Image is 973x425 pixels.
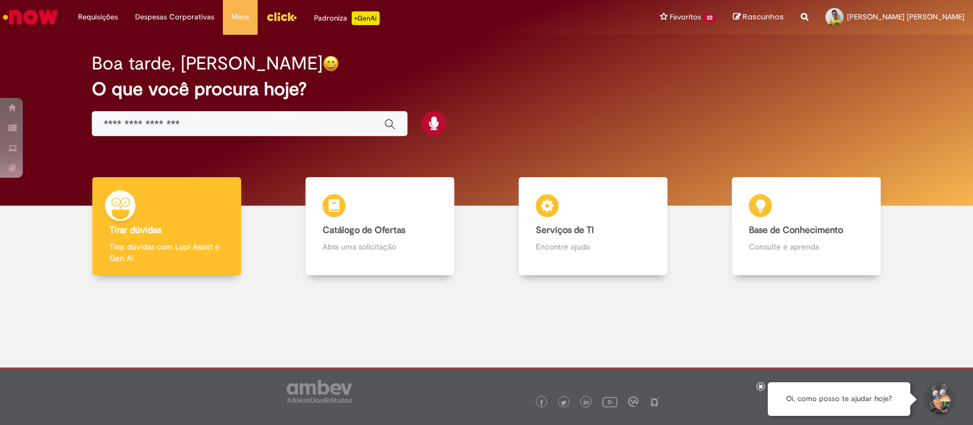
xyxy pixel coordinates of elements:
span: Despesas Corporativas [135,11,214,23]
a: Base de Conhecimento Consulte e aprenda [700,177,913,276]
img: ServiceNow [1,6,60,28]
span: Requisições [78,11,118,23]
p: Abra uma solicitação [323,241,437,252]
span: More [231,11,249,23]
span: Favoritos [670,11,701,23]
p: Encontre ajuda [536,241,650,252]
div: Oi, como posso te ajudar hoje? [768,382,910,416]
a: Catálogo de Ofertas Abra uma solicitação [273,177,486,276]
a: Serviços de TI Encontre ajuda [487,177,700,276]
p: Consulte e aprenda [749,241,864,252]
p: Tirar dúvidas com Lupi Assist e Gen Ai [109,241,224,264]
span: [PERSON_NAME] [PERSON_NAME] [847,12,964,22]
p: +GenAi [352,11,380,25]
a: Rascunhos [733,12,784,23]
img: logo_footer_twitter.png [561,400,567,406]
b: Base de Conhecimento [749,224,843,236]
img: logo_footer_youtube.png [602,394,617,409]
b: Serviços de TI [536,224,594,236]
img: click_logo_yellow_360x200.png [266,8,297,25]
img: logo_footer_naosei.png [649,397,659,407]
img: logo_footer_workplace.png [628,397,638,407]
b: Catálogo de Ofertas [323,224,405,236]
div: Padroniza [314,11,380,25]
span: Rascunhos [743,11,784,22]
button: Iniciar Conversa de Suporte [922,382,956,416]
h2: Boa tarde, [PERSON_NAME] [92,54,323,73]
h2: O que você procura hoje? [92,79,881,99]
b: Tirar dúvidas [109,224,161,236]
img: happy-face.png [323,55,339,72]
img: logo_footer_linkedin.png [584,399,589,406]
span: 22 [703,13,716,23]
img: logo_footer_facebook.png [539,400,544,406]
img: logo_footer_ambev_rotulo_gray.png [287,380,352,403]
a: Tirar dúvidas Tirar dúvidas com Lupi Assist e Gen Ai [60,177,273,276]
